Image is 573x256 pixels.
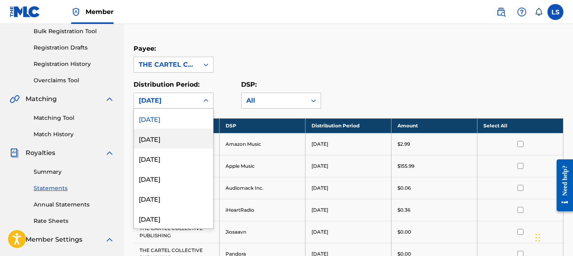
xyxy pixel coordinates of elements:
img: Royalties [10,148,19,158]
div: Help [514,4,530,20]
iframe: Resource Center [551,153,573,217]
div: Drag [535,226,540,250]
iframe: Chat Widget [533,218,573,256]
a: Public Search [493,4,509,20]
img: expand [105,94,114,104]
a: Statements [34,184,114,192]
a: Registration Drafts [34,44,114,52]
p: $0.36 [397,206,410,214]
span: Royalties [26,148,55,158]
span: Matching [26,94,57,104]
label: Distribution Period: [134,81,200,88]
div: [DATE] [134,189,213,208]
a: Bulk Registration Tool [34,27,114,36]
a: Matching Tool [34,114,114,122]
td: Jiosaavn [220,221,305,243]
a: Match History [34,130,114,139]
div: THE CARTEL COLLECTIVE PUBLISHING [139,60,194,69]
img: expand [105,235,114,244]
th: DSP [220,118,305,133]
img: help [517,7,527,17]
td: Audiomack Inc. [220,177,305,199]
div: All [246,96,301,105]
div: [DATE] [134,129,213,149]
td: Amazon Music [220,133,305,155]
a: Rate Sheets [34,217,114,225]
div: [DATE] [134,149,213,169]
div: [DATE] [134,208,213,228]
th: Select All [477,118,563,133]
div: User Menu [547,4,563,20]
span: Member Settings [26,235,82,244]
a: Registration History [34,60,114,68]
img: search [496,7,506,17]
img: Matching [10,94,20,104]
td: THE CARTEL COLLECTIVE PUBLISHING [134,221,220,243]
div: [DATE] [134,109,213,129]
th: Amount [391,118,477,133]
td: [DATE] [305,199,391,221]
td: iHeartRadio [220,199,305,221]
p: $155.99 [397,163,414,170]
label: DSP: [241,81,257,88]
p: $0.00 [397,228,411,236]
label: Payee: [134,45,156,52]
td: [DATE] [305,177,391,199]
span: Member [86,7,114,16]
td: [DATE] [305,155,391,177]
div: Notifications [535,8,543,16]
a: Annual Statements [34,200,114,209]
div: [DATE] [139,96,194,105]
img: Top Rightsholder [71,7,81,17]
th: Distribution Period [305,118,391,133]
p: $2.99 [397,141,410,148]
td: [DATE] [305,133,391,155]
td: [DATE] [305,221,391,243]
a: Summary [34,168,114,176]
p: $0.06 [397,185,411,192]
img: expand [105,148,114,158]
img: MLC Logo [10,6,40,18]
td: Apple Music [220,155,305,177]
a: Overclaims Tool [34,76,114,85]
div: [DATE] [134,169,213,189]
